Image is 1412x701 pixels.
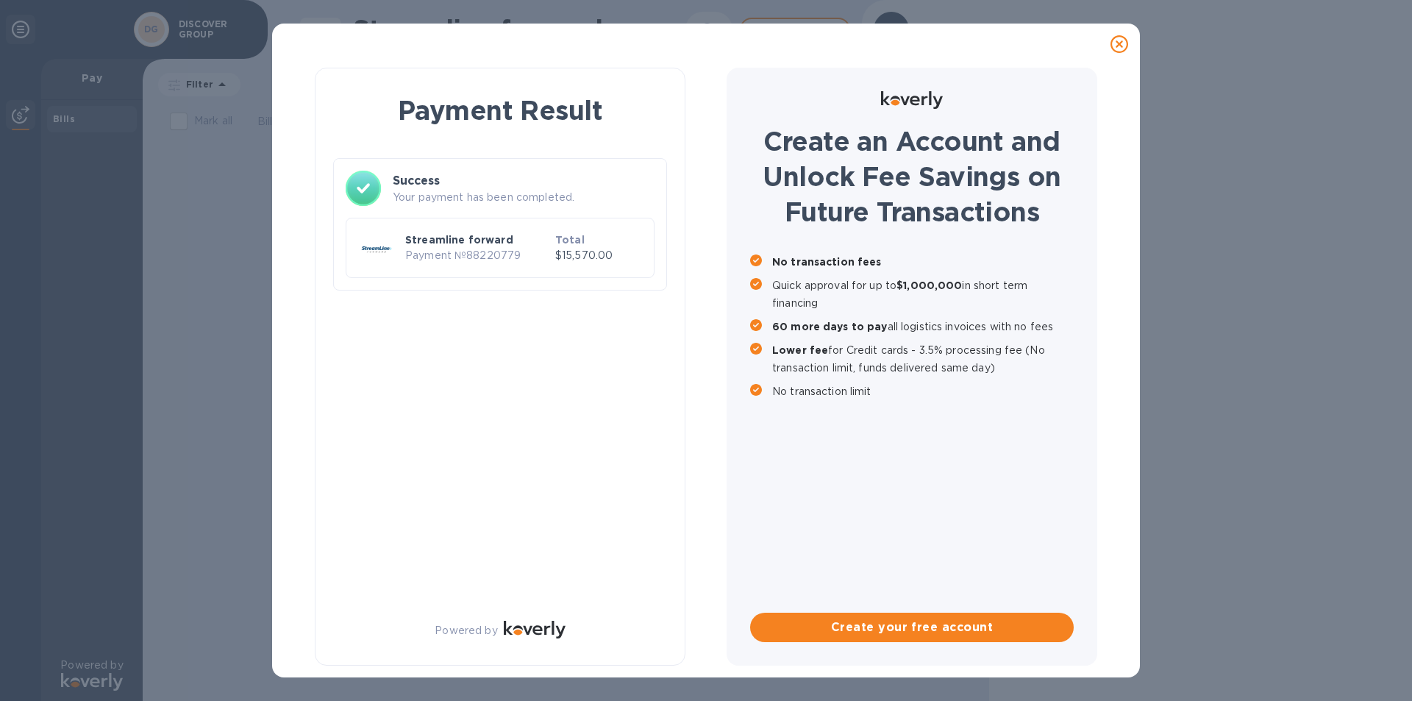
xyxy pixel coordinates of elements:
p: Your payment has been completed. [393,190,655,205]
p: Payment № 88220779 [405,248,549,263]
p: Streamline forward [405,232,549,247]
button: Create your free account [750,613,1074,642]
p: all logistics invoices with no fees [772,318,1074,335]
img: Logo [881,91,943,109]
p: $15,570.00 [555,248,642,263]
h1: Create an Account and Unlock Fee Savings on Future Transactions [750,124,1074,229]
b: 60 more days to pay [772,321,888,332]
p: for Credit cards - 3.5% processing fee (No transaction limit, funds delivered same day) [772,341,1074,377]
b: $1,000,000 [896,280,962,291]
h3: Success [393,172,655,190]
p: Quick approval for up to in short term financing [772,277,1074,312]
p: No transaction limit [772,382,1074,400]
b: Total [555,234,585,246]
p: Powered by [435,623,497,638]
span: Create your free account [762,619,1062,636]
b: Lower fee [772,344,828,356]
img: Logo [504,621,566,638]
h1: Payment Result [339,92,661,129]
b: No transaction fees [772,256,882,268]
